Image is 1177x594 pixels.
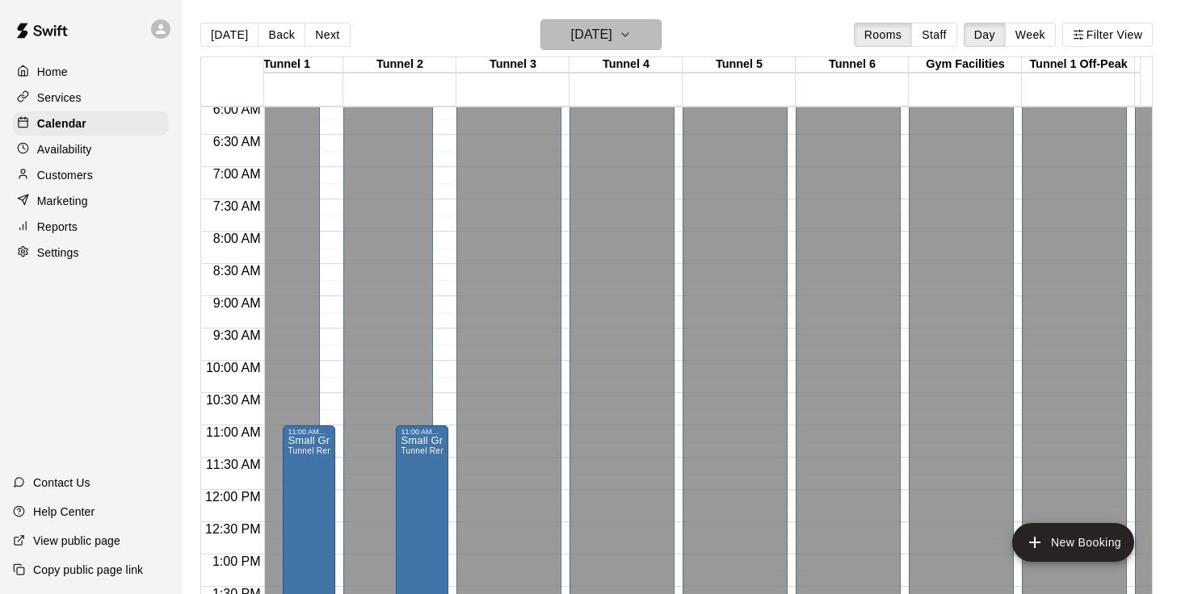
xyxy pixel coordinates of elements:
button: Day [964,23,1006,47]
span: 6:00 AM [209,102,265,116]
p: Calendar [37,115,86,132]
span: 8:30 AM [209,264,265,278]
span: 9:30 AM [209,328,265,342]
span: Tunnel Rental - 4 Players Per Tunnel [401,446,543,455]
p: Contact Us [33,475,90,491]
a: Home [13,60,169,84]
button: Next [305,23,350,47]
span: 7:00 AM [209,167,265,181]
span: 10:30 AM [202,393,265,407]
div: 11:00 AM – 2:00 PM [288,428,330,436]
div: Tunnel 3 [456,57,570,73]
span: 12:30 PM [201,522,264,536]
span: 10:00 AM [202,361,265,374]
a: Customers [13,163,169,187]
div: Tunnel 2 [343,57,456,73]
div: Gym Facilities [909,57,1022,73]
span: Tunnel Rental - 4 Players Per Tunnel [288,446,430,455]
span: 11:30 AM [202,458,265,471]
p: Copy public page link [33,562,143,578]
div: Tunnel 5 [683,57,796,73]
button: [DATE] [540,19,662,50]
h6: [DATE] [571,23,612,46]
a: Calendar [13,111,169,136]
div: Tunnel 1 [230,57,343,73]
button: Rooms [854,23,912,47]
p: Marketing [37,193,88,209]
p: Reports [37,219,78,235]
p: Home [37,64,68,80]
span: 12:00 PM [201,490,264,504]
a: Services [13,86,169,110]
p: Customers [37,167,93,183]
div: Tunnel 4 [570,57,683,73]
div: Tunnel 1 Off-Peak [1022,57,1135,73]
button: Week [1005,23,1056,47]
span: 9:00 AM [209,296,265,310]
span: 7:30 AM [209,199,265,213]
p: Help Center [33,504,95,520]
span: 1:00 PM [208,554,265,568]
span: 11:00 AM [202,425,265,439]
button: add [1012,523,1134,562]
button: Staff [911,23,957,47]
span: 6:30 AM [209,135,265,148]
a: Settings [13,241,169,265]
a: Availability [13,137,169,161]
div: Tunnel 6 [796,57,909,73]
a: Marketing [13,189,169,213]
p: Settings [37,245,79,261]
button: Back [258,23,305,47]
p: View public page [33,533,120,549]
button: [DATE] [200,23,259,47]
div: 11:00 AM – 2:00 PM [401,428,443,436]
a: Reports [13,215,169,239]
p: Availability [37,141,92,157]
p: Services [37,90,82,106]
span: 8:00 AM [209,232,265,245]
button: Filter View [1062,23,1153,47]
